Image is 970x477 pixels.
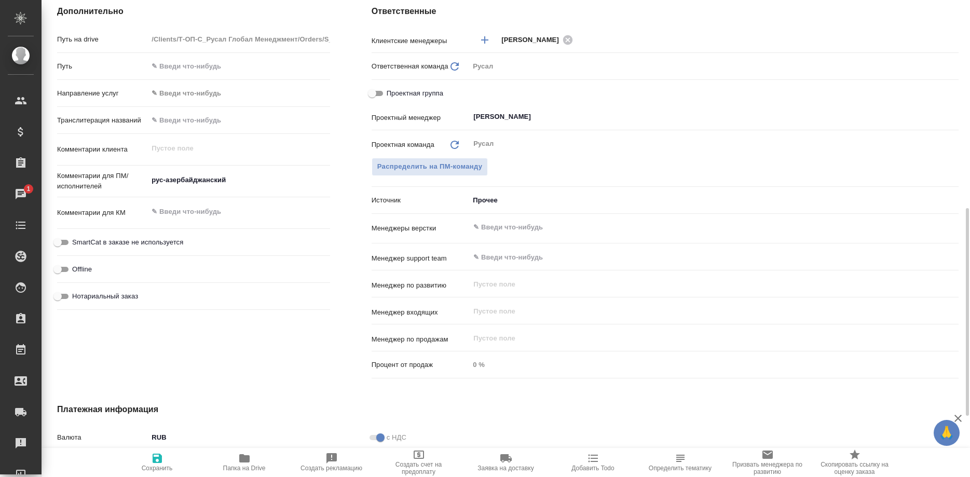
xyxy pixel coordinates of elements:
span: В заказе уже есть ответственный ПМ или ПМ группа [372,158,488,176]
p: Комментарии для ПМ/исполнителей [57,171,148,192]
button: 🙏 [934,420,960,446]
div: Русал [469,58,959,75]
div: ✎ Введи что-нибудь [152,88,317,99]
span: Призвать менеджера по развитию [730,461,805,475]
p: Проектная команда [372,140,434,150]
span: Добавить Todo [571,465,614,472]
p: Менеджер support team [372,253,470,264]
button: Скопировать ссылку на оценку заказа [811,448,898,477]
p: Ответственная команда [372,61,448,72]
p: Комментарии для КМ [57,208,148,218]
span: Offline [72,264,92,275]
p: Путь на drive [57,34,148,45]
p: Валюта [57,432,148,443]
p: Менеджеры верстки [372,223,470,234]
div: Прочее [469,192,959,209]
input: ✎ Введи что-нибудь [472,221,921,234]
button: Папка на Drive [201,448,288,477]
button: Распределить на ПМ-команду [372,158,488,176]
input: ✎ Введи что-нибудь [148,59,330,74]
span: Скопировать ссылку на оценку заказа [817,461,892,475]
p: Путь [57,61,148,72]
span: Заявка на доставку [477,465,534,472]
button: Open [953,226,955,228]
span: с НДС [387,432,406,443]
p: Проектный менеджер [372,113,470,123]
p: Комментарии клиента [57,144,148,155]
span: Определить тематику [649,465,712,472]
span: Нотариальный заказ [72,291,138,302]
button: Заявка на доставку [462,448,550,477]
h4: Дополнительно [57,5,330,18]
button: Добавить Todo [550,448,637,477]
span: Проектная группа [387,88,443,99]
textarea: рус-азербайджанский [148,171,330,189]
button: Создать рекламацию [288,448,375,477]
span: SmartCat в заказе не используется [72,237,183,248]
button: Добавить менеджера [472,28,497,52]
p: Менеджер входящих [372,307,470,318]
input: Пустое поле [472,332,934,344]
span: Сохранить [142,465,173,472]
div: RUB [148,429,330,446]
input: Пустое поле [469,357,959,372]
span: [PERSON_NAME] [501,35,565,45]
button: Open [953,116,955,118]
div: ✎ Введи что-нибудь [148,85,330,102]
button: Создать счет на предоплату [375,448,462,477]
div: [PERSON_NAME] [501,33,576,46]
span: 1 [20,184,36,194]
p: Источник [372,195,470,206]
span: Папка на Drive [223,465,266,472]
h4: Ответственные [372,5,959,18]
span: Распределить на ПМ-команду [377,161,483,173]
button: Определить тематику [637,448,724,477]
input: ✎ Введи что-нибудь [472,251,921,263]
p: Менеджер по развитию [372,280,470,291]
button: Open [953,256,955,258]
input: ✎ Введи что-нибудь [148,113,330,128]
p: Процент от продаж [372,360,470,370]
input: Пустое поле [472,278,934,290]
span: Создать рекламацию [300,465,362,472]
span: Создать счет на предоплату [381,461,456,475]
a: 1 [3,181,39,207]
button: Призвать менеджера по развитию [724,448,811,477]
button: Сохранить [114,448,201,477]
p: Клиентские менеджеры [372,36,470,46]
input: Пустое поле [472,305,934,317]
span: 🙏 [938,422,955,444]
h4: Платежная информация [57,403,644,416]
p: Направление услуг [57,88,148,99]
button: Open [953,39,955,41]
input: Пустое поле [148,32,330,47]
p: Менеджер по продажам [372,334,470,345]
p: Транслитерация названий [57,115,148,126]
